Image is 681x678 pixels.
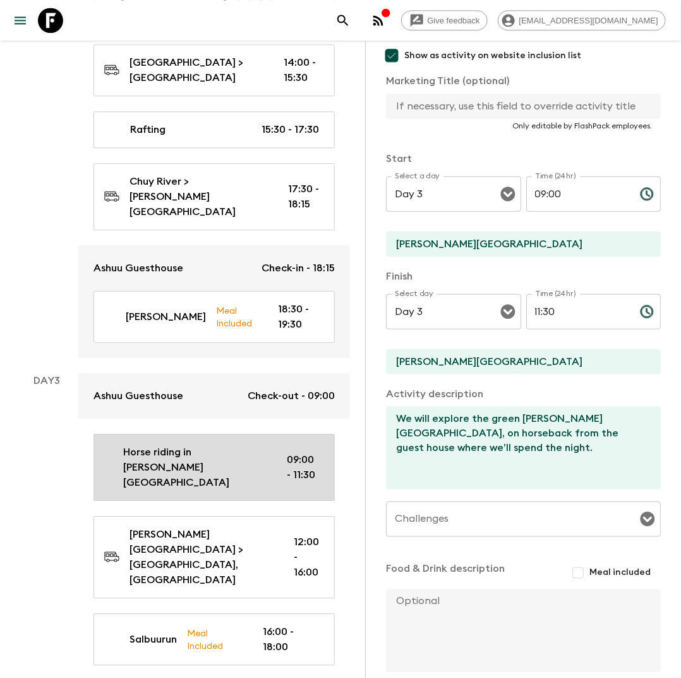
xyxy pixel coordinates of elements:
[498,10,666,30] div: [EMAIL_ADDRESS][DOMAIN_NAME]
[386,386,661,402] p: Activity description
[386,231,651,257] input: Start Location
[395,171,440,182] label: Select a day
[535,288,576,299] label: Time (24hr)
[526,176,630,212] input: hh:mm
[512,16,665,25] span: [EMAIL_ADDRESS][DOMAIN_NAME]
[386,407,651,490] textarea: We will explore the green [PERSON_NAME][GEOGRAPHIC_DATA], on horseback from the guest house where...
[93,516,335,598] a: [PERSON_NAME][GEOGRAPHIC_DATA] > [GEOGRAPHIC_DATA], [GEOGRAPHIC_DATA]12:00 - 16:00
[93,434,335,501] a: Horse riding in [PERSON_NAME][GEOGRAPHIC_DATA]09:00 - 11:30
[404,49,581,62] span: Show as activity on website inclusion list
[93,261,183,276] p: Ashuu Guesthouse
[130,122,166,137] p: Rafting
[330,8,356,33] button: search adventures
[93,388,183,404] p: Ashuu Guesthouse
[130,55,263,85] p: [GEOGRAPHIC_DATA] > [GEOGRAPHIC_DATA]
[395,288,433,299] label: Select day
[130,632,177,647] p: Salbuurun
[263,624,319,655] p: 16:00 - 18:00
[386,562,505,584] p: Food & Drink description
[262,122,319,137] p: 15:30 - 17:30
[262,261,335,276] p: Check-in - 18:15
[526,294,630,330] input: hh:mm
[395,121,652,131] p: Only editable by FlashPack employees.
[386,151,661,166] p: Start
[78,245,350,291] a: Ashuu GuesthouseCheck-in - 18:15
[187,626,243,653] p: Meal Included
[386,73,661,89] p: Marketing Title (optional)
[421,16,487,25] span: Give feedback
[386,269,661,284] p: Finish
[93,111,335,148] a: Rafting15:30 - 17:30
[248,388,335,404] p: Check-out - 09:00
[589,567,651,579] span: Meal included
[15,373,78,388] p: Day 3
[634,299,660,324] button: Choose time, selected time is 11:30 AM
[130,174,268,219] p: Chuy River > [PERSON_NAME][GEOGRAPHIC_DATA]
[401,10,488,30] a: Give feedback
[287,452,319,483] p: 09:00 - 11:30
[123,445,267,490] p: Horse riding in [PERSON_NAME][GEOGRAPHIC_DATA]
[93,613,335,665] a: SalbuurunMeal Included16:00 - 18:00
[216,304,258,330] p: Meal Included
[386,349,651,374] input: End Location (leave blank if same as Start)
[8,8,33,33] button: menu
[93,291,335,343] a: [PERSON_NAME]Meal Included18:30 - 19:30
[288,182,319,212] p: 17:30 - 18:15
[294,534,319,580] p: 12:00 - 16:00
[499,185,517,203] button: Open
[130,527,274,588] p: [PERSON_NAME][GEOGRAPHIC_DATA] > [GEOGRAPHIC_DATA], [GEOGRAPHIC_DATA]
[535,171,576,182] label: Time (24hr)
[639,510,656,528] button: Open
[499,303,517,321] button: Open
[278,302,319,332] p: 18:30 - 19:30
[78,373,350,419] a: Ashuu GuesthouseCheck-out - 09:00
[284,55,319,85] p: 14:00 - 15:30
[386,94,651,119] input: If necessary, use this field to override activity title
[126,309,206,324] p: [PERSON_NAME]
[634,182,660,207] button: Choose time, selected time is 9:00 AM
[93,163,335,230] a: Chuy River > [PERSON_NAME][GEOGRAPHIC_DATA]17:30 - 18:15
[93,44,335,96] a: [GEOGRAPHIC_DATA] > [GEOGRAPHIC_DATA]14:00 - 15:30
